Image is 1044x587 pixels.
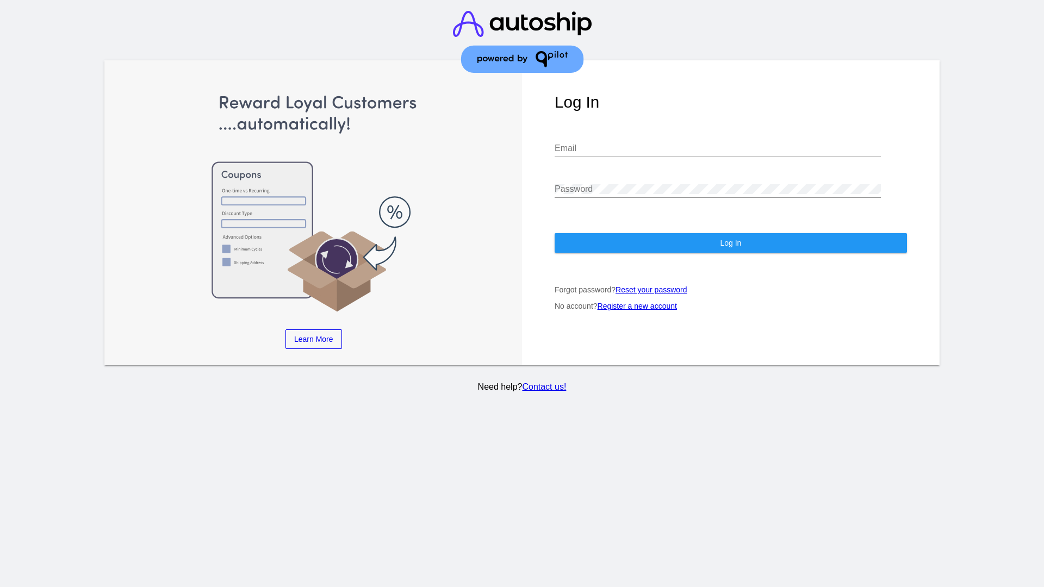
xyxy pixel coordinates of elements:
[598,302,677,310] a: Register a new account
[616,285,687,294] a: Reset your password
[138,93,490,313] img: Apply Coupons Automatically to Scheduled Orders with QPilot
[555,302,907,310] p: No account?
[555,285,907,294] p: Forgot password?
[522,382,566,391] a: Contact us!
[720,239,741,247] span: Log In
[294,335,333,344] span: Learn More
[103,382,942,392] p: Need help?
[555,233,907,253] button: Log In
[555,93,907,111] h1: Log In
[285,329,342,349] a: Learn More
[555,143,881,153] input: Email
